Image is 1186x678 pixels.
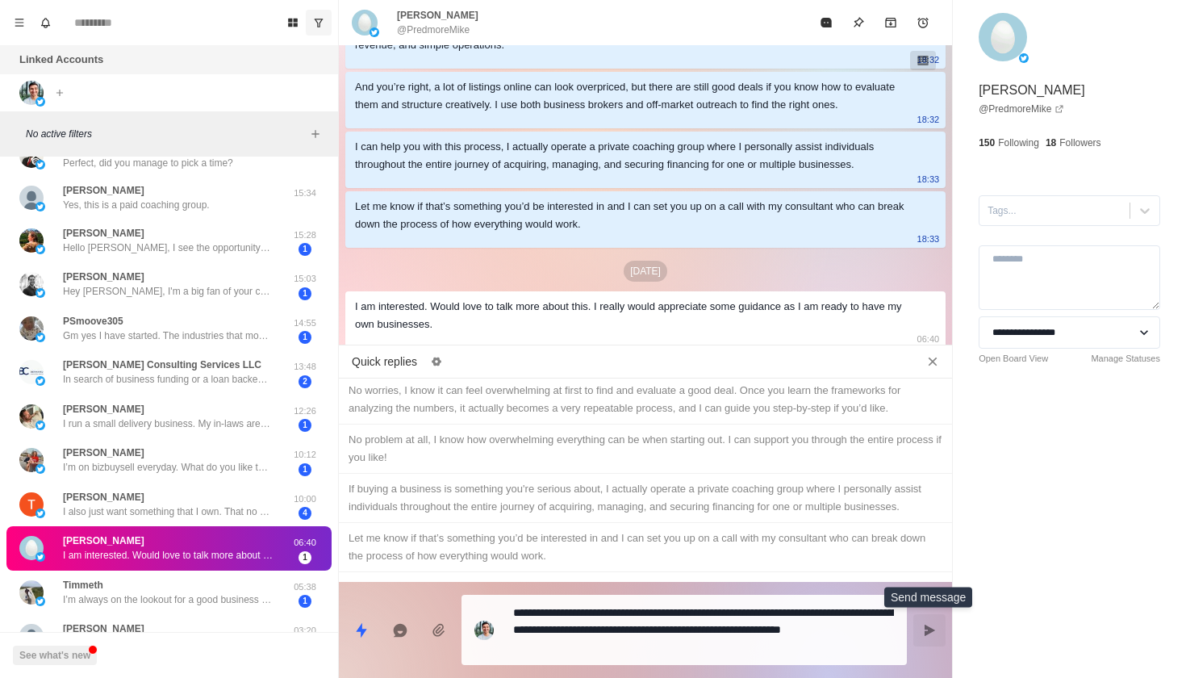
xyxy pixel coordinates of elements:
[63,156,233,170] p: Perfect, did you manage to pick a time?
[285,580,325,594] p: 05:38
[1059,136,1100,150] p: Followers
[6,10,32,36] button: Menu
[917,111,940,128] p: 18:32
[35,288,45,298] img: picture
[299,243,311,256] span: 1
[810,6,842,39] button: Mark as read
[285,360,325,374] p: 13:48
[285,272,325,286] p: 15:03
[19,52,103,68] p: Linked Accounts
[285,448,325,462] p: 10:12
[35,552,45,562] img: picture
[917,230,940,248] p: 18:33
[63,446,144,460] p: [PERSON_NAME]
[19,272,44,296] img: picture
[345,614,378,647] button: Quick replies
[998,136,1039,150] p: Following
[397,23,470,37] p: @PredmoreMike
[19,228,44,253] img: picture
[355,198,910,233] div: Let me know if that’s something you’d be interested in and I can set you up on a call with my con...
[35,245,45,254] img: picture
[299,551,311,564] span: 1
[35,202,45,211] img: picture
[285,536,325,550] p: 06:40
[355,138,910,174] div: I can help you with this process, I actually operate a private coaching group where I personally ...
[624,261,667,282] p: [DATE]
[35,421,45,430] img: picture
[63,402,144,416] p: [PERSON_NAME]
[35,508,45,518] img: picture
[299,463,311,476] span: 1
[299,595,311,608] span: 1
[285,316,325,330] p: 14:55
[299,331,311,344] span: 1
[299,375,311,388] span: 2
[979,102,1064,116] a: @PredmoreMike
[285,492,325,506] p: 10:00
[979,13,1027,61] img: picture
[19,624,44,648] img: picture
[355,78,910,114] div: And you’re right, a lot of listings online can look overpriced, but there are still good deals if...
[63,490,144,504] p: [PERSON_NAME]
[35,464,45,474] img: picture
[349,579,942,614] div: Great, let’s schedule a call with my consultant who can break down the entire process of what wor...
[424,349,449,375] button: Edit quick replies
[355,298,910,333] div: I am interested. Would love to talk more about this. I really would appreciate some guidance as I...
[299,419,311,432] span: 1
[917,330,940,348] p: 06:40
[63,534,144,548] p: [PERSON_NAME]
[63,592,273,607] p: I’m always on the lookout for a good business to acquire and my interests are wide, so I’m not lo...
[63,504,273,519] p: I also just want something that I own. That no one can take from me. Not reliant on market condit...
[423,614,455,647] button: Add media
[63,548,273,563] p: I am interested. Would love to talk more about this. I really would appreciate some guidance as I...
[63,183,144,198] p: [PERSON_NAME]
[979,352,1048,366] a: Open Board View
[299,287,311,300] span: 1
[35,333,45,342] img: picture
[299,507,311,520] span: 4
[1019,53,1029,63] img: picture
[285,404,325,418] p: 12:26
[19,81,44,105] img: picture
[349,480,942,516] div: If buying a business is something you're serious about, I actually operate a private coaching gro...
[1091,352,1160,366] a: Manage Statuses
[32,10,58,36] button: Notifications
[35,97,45,107] img: picture
[63,226,144,241] p: [PERSON_NAME]
[19,360,44,384] img: picture
[875,6,907,39] button: Archive
[306,10,332,36] button: Show unread conversations
[913,614,946,647] button: Send message
[285,186,325,200] p: 15:34
[19,536,44,560] img: picture
[63,241,273,255] p: Hello [PERSON_NAME], I see the opportunity in buying an established business. Also, real estate h...
[19,186,44,210] img: picture
[920,349,946,375] button: Close quick replies
[349,431,942,467] div: No problem at all, I know how overwhelming everything can be when starting out. I can support you...
[63,416,273,431] p: I run a small delivery business. My in-laws are the owners. Seeking any/all options to buy. Im in...
[63,621,144,636] p: [PERSON_NAME]
[19,492,44,517] img: picture
[1046,136,1056,150] p: 18
[285,228,325,242] p: 15:28
[35,596,45,606] img: picture
[352,354,417,370] p: Quick replies
[63,314,123,329] p: PSmoove305
[50,83,69,103] button: Add account
[384,614,416,647] button: Reply with AI
[349,382,942,417] div: No worries, I know it can feel overwhelming at first to find and evaluate a good deal. Once you l...
[63,578,103,592] p: Timmeth
[907,6,939,39] button: Add reminder
[35,160,45,169] img: picture
[352,10,378,36] img: picture
[979,81,1085,100] p: [PERSON_NAME]
[35,376,45,386] img: picture
[63,284,273,299] p: Hey [PERSON_NAME], I'm a big fan of your content and would appreciate your advice on acquiring pr...
[63,460,273,475] p: I’m on bizbuysell everyday. What do you like to buy?
[19,316,44,341] img: picture
[842,6,875,39] button: Pin
[19,448,44,472] img: picture
[474,621,494,640] img: picture
[63,198,210,212] p: Yes, this is a paid coaching group.
[26,127,306,141] p: No active filters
